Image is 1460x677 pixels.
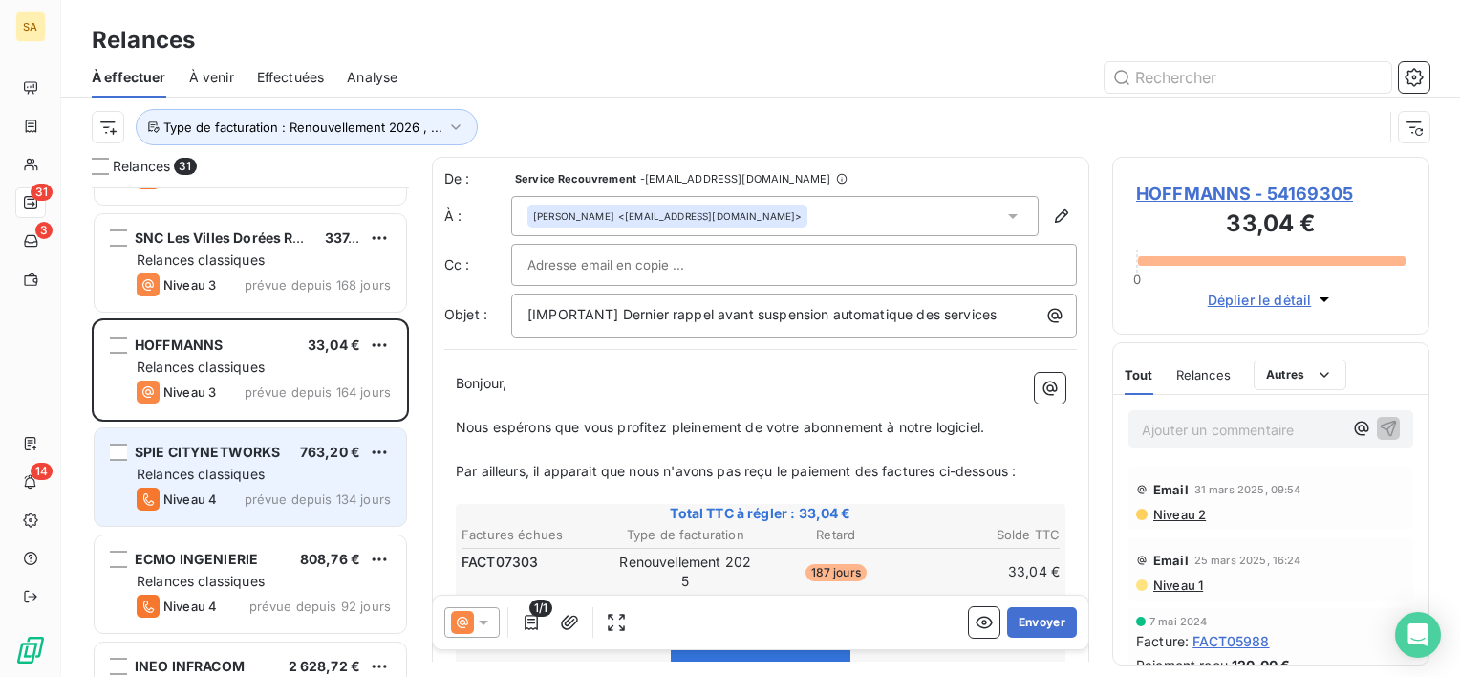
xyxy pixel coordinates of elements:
[135,444,281,460] span: SPIE CITYNETWORKS
[325,229,383,246] span: 337,32 €
[35,222,53,239] span: 3
[1254,360,1346,390] button: Autres
[92,68,166,87] span: À effectuer
[15,635,46,666] img: Logo LeanPay
[459,504,1063,523] span: Total TTC à régler : 33,04 €
[912,525,1062,545] th: Solde TTC
[762,525,911,545] th: Retard
[1007,607,1077,638] button: Envoyer
[245,491,391,507] span: prévue depuis 134 jours
[1176,367,1231,382] span: Relances
[533,209,614,223] span: [PERSON_NAME]
[461,525,610,545] th: Factures échues
[1133,272,1141,287] span: 0
[135,658,245,674] span: INEO INFRACOM
[1232,655,1290,675] span: 120,00 €
[1136,207,1406,245] h3: 33,04 €
[245,277,391,293] span: prévue depuis 168 jours
[163,120,442,135] span: Type de facturation : Renouvellement 2026 , ...
[257,68,325,87] span: Effectuées
[135,551,258,567] span: ECMO INGENIERIE
[1136,181,1406,207] span: HOFFMANNS - 54169305
[1105,62,1391,93] input: Rechercher
[533,209,802,223] div: <[EMAIL_ADDRESS][DOMAIN_NAME]>
[347,68,397,87] span: Analyse
[163,599,217,614] span: Niveau 4
[1194,555,1301,566] span: 25 mars 2025, 16:24
[300,551,360,567] span: 808,76 €
[1153,482,1189,497] span: Email
[1151,578,1203,593] span: Niveau 1
[444,255,511,274] label: Cc :
[515,173,636,185] span: Service Recouvrement
[1151,507,1206,522] span: Niveau 2
[1194,484,1301,495] span: 31 mars 2025, 09:54
[612,525,761,545] th: Type de facturation
[189,68,234,87] span: À venir
[300,444,360,460] span: 763,20 €
[163,277,216,293] span: Niveau 3
[289,658,361,674] span: 2 628,72 €
[805,564,867,581] span: 187 jours
[135,229,420,246] span: SNC Les Villes Dorées Résidence Etudiante
[137,359,265,375] span: Relances classiques
[135,337,223,353] span: HOFFMANNS
[444,207,511,226] label: À :
[92,187,409,677] div: grid
[1136,655,1228,675] span: Paiement reçu
[15,11,46,42] div: SA
[640,173,830,185] span: - [EMAIL_ADDRESS][DOMAIN_NAME]
[92,23,195,57] h3: Relances
[527,306,997,322] span: [IMPORTANT] Dernier rappel avant suspension automatique des services
[137,573,265,589] span: Relances classiques
[1192,631,1269,651] span: FACT05988
[31,463,53,480] span: 14
[1395,612,1441,658] div: Open Intercom Messenger
[529,600,552,617] span: 1/1
[444,169,511,188] span: De :
[527,251,733,279] input: Adresse email en copie ...
[444,306,487,322] span: Objet :
[113,157,170,176] span: Relances
[163,384,216,400] span: Niveau 3
[137,466,265,482] span: Relances classiques
[612,552,761,592] td: Renouvellement 2025
[912,552,1062,592] td: 33,04 €
[456,463,1016,479] span: Par ailleurs, il apparait que nous n'avons pas reçu le paiement des factures ci-dessous :
[163,491,217,507] span: Niveau 4
[174,158,196,175] span: 31
[1125,367,1153,382] span: Tout
[456,375,506,391] span: Bonjour,
[1153,553,1189,568] span: Email
[136,109,478,145] button: Type de facturation : Renouvellement 2026 , ...
[1136,631,1189,651] span: Facture :
[1149,616,1208,627] span: 7 mai 2024
[1202,289,1341,311] button: Déplier le détail
[456,419,984,435] span: Nous espérons que vous profitez pleinement de votre abonnement à notre logiciel.
[1208,290,1312,310] span: Déplier le détail
[245,384,391,400] span: prévue depuis 164 jours
[249,599,391,614] span: prévue depuis 92 jours
[308,337,360,353] span: 33,04 €
[31,184,53,201] span: 31
[462,553,538,572] span: FACT07303
[137,251,265,268] span: Relances classiques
